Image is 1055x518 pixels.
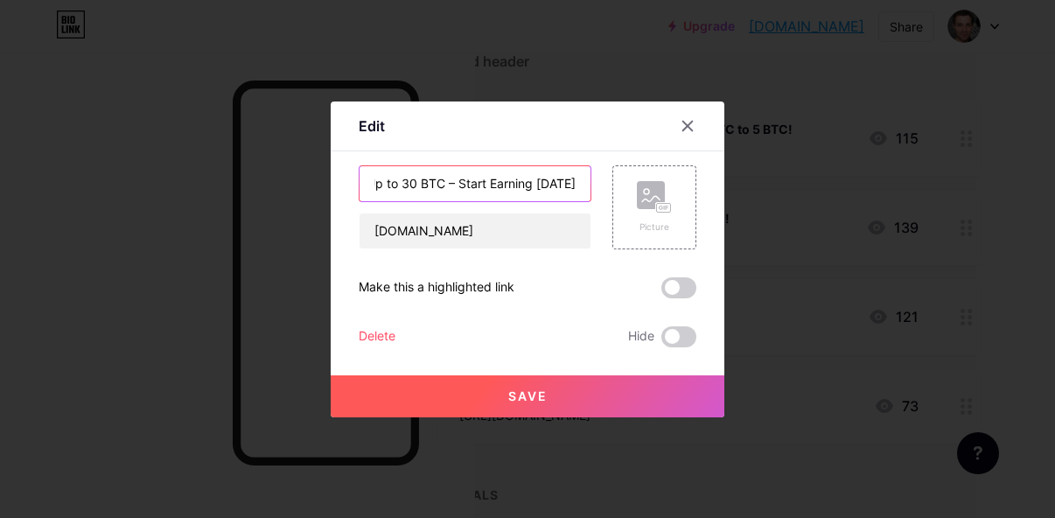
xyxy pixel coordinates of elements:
[359,115,385,136] div: Edit
[359,326,395,347] div: Delete
[331,375,724,417] button: Save
[360,166,590,201] input: Title
[637,220,672,234] div: Picture
[508,388,548,403] span: Save
[360,213,590,248] input: URL
[359,277,514,298] div: Make this a highlighted link
[628,326,654,347] span: Hide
